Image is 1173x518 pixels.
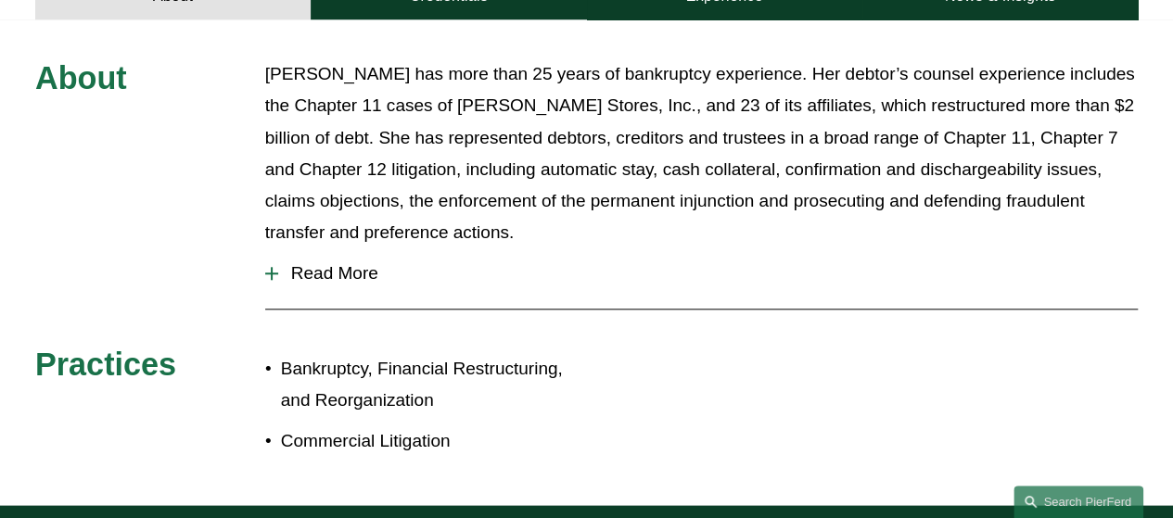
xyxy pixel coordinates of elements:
span: About [35,60,127,95]
button: Read More [265,249,1138,297]
a: Search this site [1014,486,1143,518]
span: Practices [35,347,176,382]
p: [PERSON_NAME] has more than 25 years of bankruptcy experience. Her debtor’s counsel experience in... [265,58,1138,249]
p: Commercial Litigation [281,425,587,457]
p: Bankruptcy, Financial Restructuring, and Reorganization [281,353,587,417]
span: Read More [278,263,1138,284]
